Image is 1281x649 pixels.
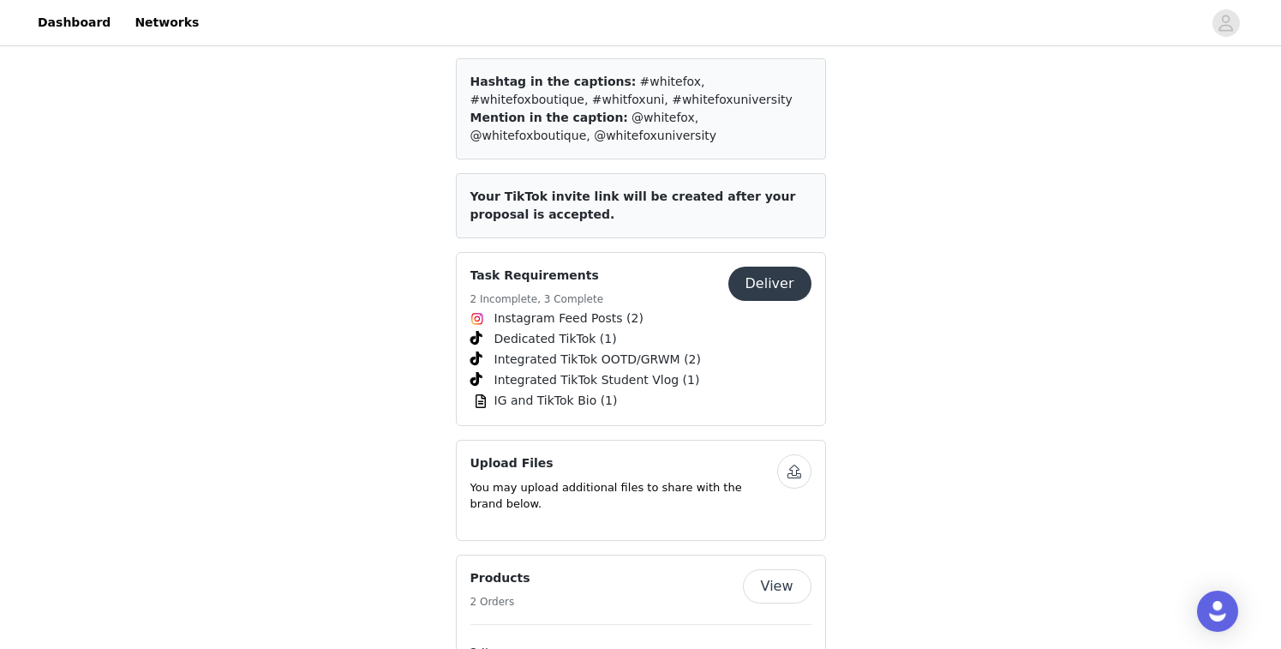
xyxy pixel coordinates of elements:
[470,111,628,124] span: Mention in the caption:
[470,267,604,285] h4: Task Requirements
[728,267,811,301] button: Deliver
[470,569,530,587] h4: Products
[1218,9,1234,37] div: avatar
[470,75,793,106] span: #whitefox, #whitefoxboutique, #whitfoxuni, #whitefoxuniversity
[494,371,700,389] span: Integrated TikTok Student Vlog (1)
[494,309,643,328] span: Instagram Feed Posts (2)
[27,3,121,42] a: Dashboard
[470,291,604,307] h5: 2 Incomplete, 3 Complete
[470,454,777,472] h4: Upload Files
[470,594,530,610] h5: 2 Orders
[494,392,618,410] span: IG and TikTok Bio (1)
[470,189,796,221] span: Your TikTok invite link will be created after your proposal is accepted.
[743,569,811,604] button: View
[456,252,826,426] div: Task Requirements
[470,479,777,513] p: You may upload additional files to share with the brand below.
[470,312,484,326] img: Instagram Icon
[124,3,209,42] a: Networks
[470,111,717,142] span: @whitefox, @whitefoxboutique, @whitefoxuniversity
[1197,591,1238,632] div: Open Intercom Messenger
[470,75,637,88] span: Hashtag in the captions:
[494,351,701,369] span: Integrated TikTok OOTD/GRWM (2)
[494,330,617,348] span: Dedicated TikTok (1)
